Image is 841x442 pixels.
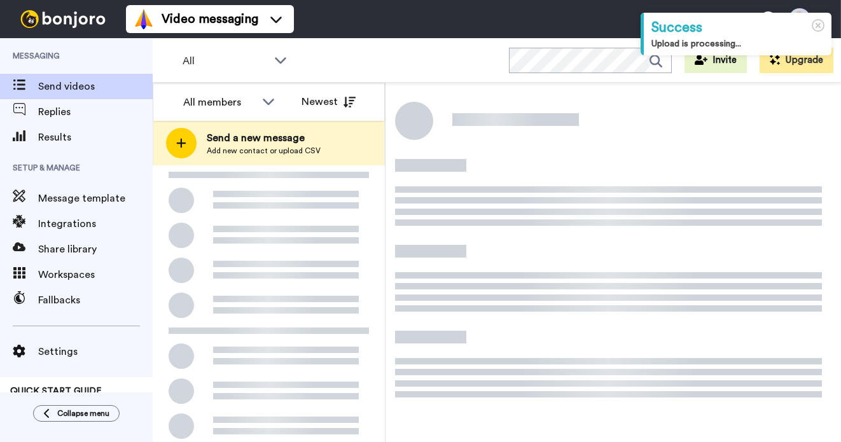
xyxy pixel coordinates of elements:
span: Collapse menu [57,408,109,418]
span: Settings [38,344,153,359]
div: All members [183,95,256,110]
span: Share library [38,242,153,257]
span: Replies [38,104,153,120]
button: Invite [685,48,747,73]
img: vm-color.svg [134,9,154,29]
button: Collapse menu [33,405,120,422]
span: Message template [38,191,153,206]
img: bj-logo-header-white.svg [15,10,111,28]
span: Video messaging [162,10,258,28]
div: Success [651,18,824,38]
span: Send a new message [207,130,321,146]
button: Upgrade [760,48,833,73]
span: Send videos [38,79,153,94]
button: Newest [292,89,365,114]
span: Workspaces [38,267,153,282]
span: Add new contact or upload CSV [207,146,321,156]
span: Results [38,130,153,145]
span: Fallbacks [38,293,153,308]
span: QUICK START GUIDE [10,387,102,396]
div: Upload is processing... [651,38,824,50]
span: All [183,53,268,69]
span: Integrations [38,216,153,231]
